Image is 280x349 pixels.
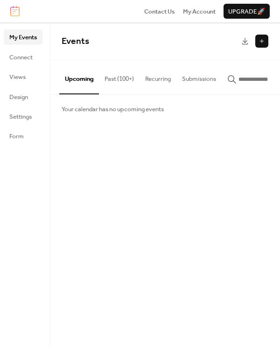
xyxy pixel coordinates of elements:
span: Settings [9,112,32,121]
a: Settings [4,109,42,124]
button: Upgrade🚀 [224,4,270,19]
a: Connect [4,50,42,64]
span: My Events [9,33,37,42]
a: Design [4,89,42,104]
a: My Events [4,29,42,44]
button: Upcoming [59,60,99,94]
span: Events [62,33,89,50]
a: My Account [183,7,216,16]
span: Your calendar has no upcoming events [62,105,164,114]
button: Past (100+) [99,60,140,93]
a: Form [4,128,42,143]
a: Contact Us [144,7,175,16]
span: Upgrade 🚀 [228,7,265,16]
span: Design [9,93,28,102]
button: Submissions [176,60,222,93]
a: Views [4,69,42,84]
span: Connect [9,53,33,62]
span: Views [9,72,26,82]
button: Recurring [140,60,176,93]
span: Form [9,132,24,141]
img: logo [10,6,20,16]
